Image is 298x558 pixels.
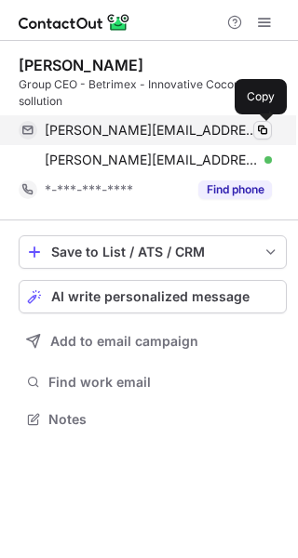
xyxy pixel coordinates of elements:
div: Group CEO - Betrimex - Innovative Coconut sollution [19,76,287,110]
div: [PERSON_NAME] [19,56,143,74]
span: Find work email [48,374,279,391]
span: [PERSON_NAME][EMAIL_ADDRESS][DOMAIN_NAME] [45,122,258,139]
img: ContactOut v5.3.10 [19,11,130,33]
span: [PERSON_NAME][EMAIL_ADDRESS][PERSON_NAME][DOMAIN_NAME] [45,152,258,168]
button: Find work email [19,369,287,395]
button: Add to email campaign [19,325,287,358]
button: AI write personalized message [19,280,287,313]
button: Notes [19,406,287,432]
span: Add to email campaign [50,334,198,349]
button: Reveal Button [198,180,272,199]
div: Save to List / ATS / CRM [51,245,254,259]
span: AI write personalized message [51,289,250,304]
span: Notes [48,411,279,428]
button: save-profile-one-click [19,235,287,269]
